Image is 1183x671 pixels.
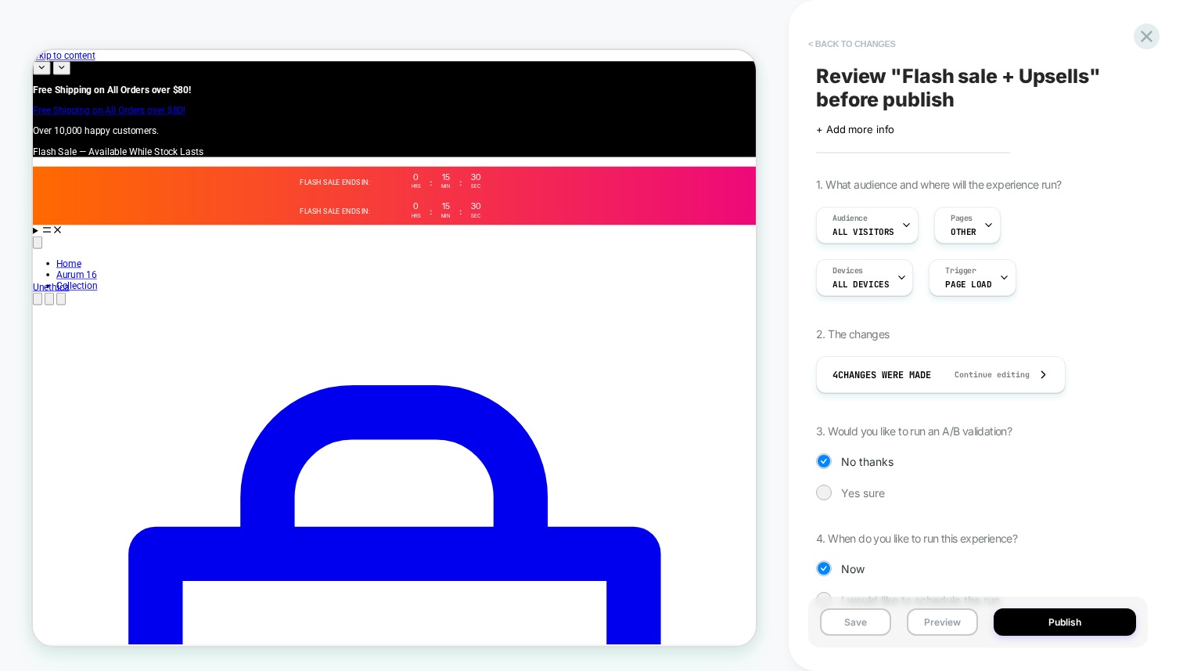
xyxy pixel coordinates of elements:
div: 15 [539,164,563,176]
div: Sec [579,179,602,186]
div: 15 [539,203,563,215]
span: 4 Changes were made [832,369,931,381]
span: 2. The changes [816,327,890,341]
button: Preview [907,608,978,636]
div: Sec [579,218,602,225]
div: 0 [499,164,523,176]
button: Next slide [27,15,50,33]
span: Review " Flash sale + Upsells " before publish [816,64,1140,111]
span: Continue editing [939,370,1030,380]
span: No thanks [841,455,894,468]
span: Audience [832,213,868,224]
span: 4. When do you like to run this experience? [816,532,1017,545]
div: : [529,164,533,186]
a: Home [31,277,64,292]
span: Yes sure [841,486,885,500]
div: 30 [579,164,602,176]
span: Trigger [945,265,976,276]
span: OTHER [951,226,976,237]
div: Hrs [499,218,523,225]
span: Page Load [945,279,991,290]
span: Devices [832,265,863,276]
span: 1. What audience and where will the experience run? [816,178,1061,191]
div: 0 [499,203,523,215]
div: : [569,203,573,225]
a: Aurum 16 [31,292,85,307]
span: ALL DEVICES [832,279,889,290]
span: All Visitors [832,226,894,237]
button: < Back to changes [800,31,904,56]
span: FLASH SALE ends in: [356,210,450,221]
button: Open account menu [31,323,44,340]
span: Pages [951,213,973,224]
button: Open account menu [16,323,28,340]
div: Min [539,218,563,225]
span: Now [841,562,865,575]
div: Hrs [499,179,523,186]
span: 3. Would you like to run an A/B validation? [816,424,1012,438]
div: 30 [579,203,602,215]
span: FLASH SALE ends in: [356,171,450,182]
div: : [529,203,533,225]
button: Save [820,608,891,636]
span: I would like to schedule the run [841,593,1000,607]
div: : [569,164,573,186]
span: + Add more info [816,123,894,135]
a: Collection [31,307,86,322]
div: Min [539,179,563,186]
button: Publish [994,608,1136,636]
